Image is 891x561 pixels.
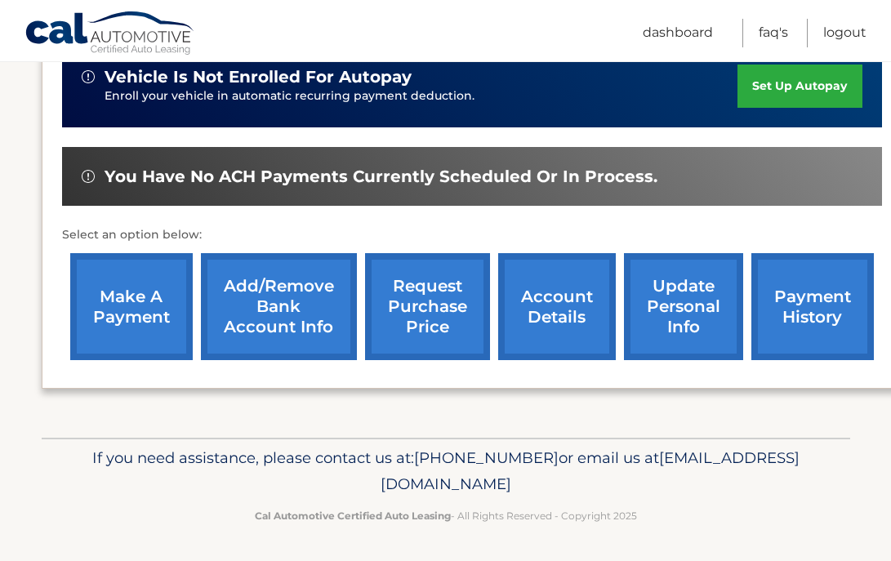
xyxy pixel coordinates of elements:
span: [EMAIL_ADDRESS][DOMAIN_NAME] [381,448,800,493]
p: If you need assistance, please contact us at: or email us at [66,445,826,497]
p: Enroll your vehicle in automatic recurring payment deduction. [105,87,738,105]
a: FAQ's [759,19,788,47]
span: [PHONE_NUMBER] [414,448,559,467]
a: account details [498,253,616,360]
span: vehicle is not enrolled for autopay [105,67,412,87]
img: alert-white.svg [82,70,95,83]
p: - All Rights Reserved - Copyright 2025 [66,507,826,524]
a: set up autopay [737,65,862,108]
a: payment history [751,253,874,360]
img: alert-white.svg [82,170,95,183]
a: make a payment [70,253,193,360]
p: Select an option below: [62,225,882,245]
a: Dashboard [643,19,713,47]
a: Add/Remove bank account info [201,253,357,360]
a: Logout [823,19,866,47]
a: request purchase price [365,253,490,360]
a: update personal info [624,253,743,360]
a: Cal Automotive [25,11,196,58]
span: You have no ACH payments currently scheduled or in process. [105,167,657,187]
strong: Cal Automotive Certified Auto Leasing [255,510,451,522]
